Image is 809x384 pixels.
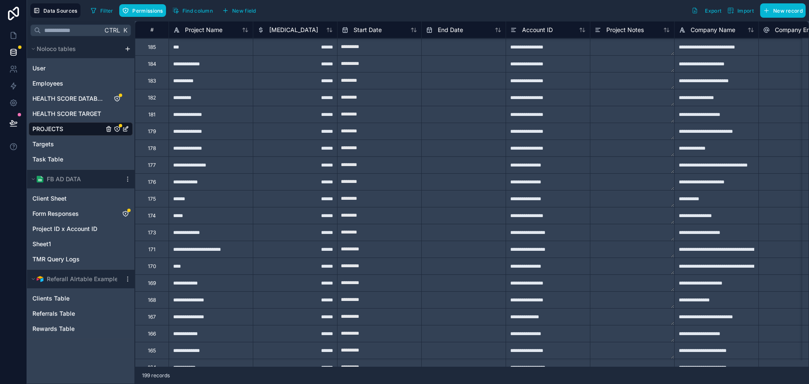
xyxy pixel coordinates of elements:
div: 164 [148,364,156,371]
div: 167 [148,314,156,320]
div: 181 [148,111,155,118]
div: 178 [148,145,156,152]
button: New field [219,4,259,17]
span: Find column [182,8,213,14]
span: 199 records [142,372,170,379]
span: End Date [438,26,463,34]
span: New field [232,8,256,14]
div: 177 [148,162,156,169]
button: Filter [87,4,116,17]
div: 184 [148,61,156,67]
button: New record [760,3,806,18]
span: Account ID [522,26,553,34]
div: 166 [148,330,156,337]
button: Permissions [119,4,166,17]
span: Data Sources [43,8,78,14]
div: 174 [148,212,156,219]
div: 171 [148,246,155,253]
div: 168 [148,297,156,303]
span: Start Date [354,26,382,34]
div: 173 [148,229,156,236]
span: [MEDICAL_DATA] [269,26,318,34]
span: Project Notes [606,26,644,34]
button: Import [724,3,757,18]
div: 175 [148,196,156,202]
a: New record [757,3,806,18]
span: Project Name [185,26,222,34]
div: 179 [148,128,156,135]
div: 185 [148,44,156,51]
button: Data Sources [30,3,80,18]
button: Find column [169,4,216,17]
a: Permissions [119,4,169,17]
span: New record [773,8,803,14]
button: Export [688,3,724,18]
div: 169 [148,280,156,287]
span: Company Name [691,26,735,34]
span: Filter [100,8,113,14]
div: 165 [148,347,156,354]
span: Ctrl [104,25,121,35]
span: K [122,27,128,33]
div: 176 [148,179,156,185]
span: Permissions [132,8,163,14]
span: Export [705,8,721,14]
div: 170 [148,263,156,270]
span: Import [737,8,754,14]
div: # [142,27,162,33]
div: 183 [148,78,156,84]
div: 182 [148,94,156,101]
